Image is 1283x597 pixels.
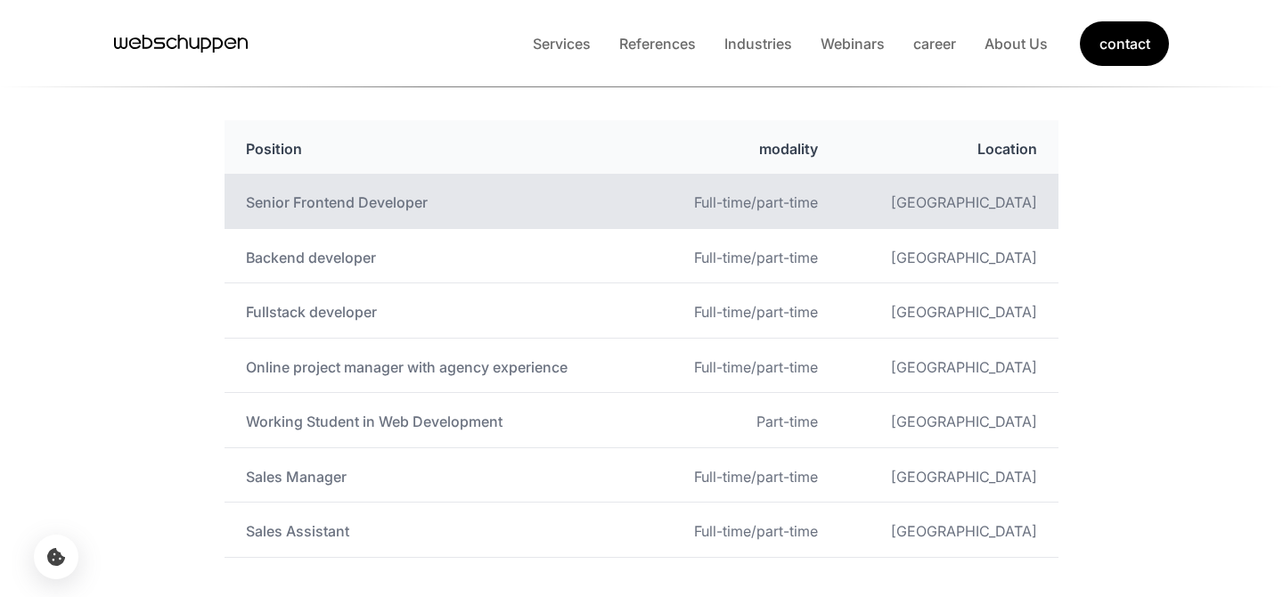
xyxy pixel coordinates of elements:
font: [GEOGRAPHIC_DATA] [891,248,1037,266]
font: Full-time/part-time [694,467,818,485]
font: About Us [985,35,1048,53]
font: Sales Manager [246,467,347,485]
font: [GEOGRAPHIC_DATA] [891,357,1037,375]
font: Backend developer [246,248,376,266]
font: [GEOGRAPHIC_DATA] [891,522,1037,540]
font: modality [759,139,818,157]
font: Webinars [821,35,885,53]
font: Online project manager with agency experience [246,357,568,375]
font: [GEOGRAPHIC_DATA] [891,467,1037,485]
font: Full-time/part-time [694,522,818,540]
font: Location [977,139,1037,157]
font: Position [246,139,302,157]
a: About Us [970,35,1062,53]
a: References [605,35,710,53]
a: Industries [710,35,806,53]
font: Fullstack developer [246,303,377,321]
font: References [619,35,696,53]
a: Services [519,35,605,53]
font: Sales Assistant [246,522,349,540]
a: Get Started [1079,19,1170,68]
font: Industries [724,35,792,53]
a: career [899,35,970,53]
font: Full-time/part-time [694,303,818,321]
font: [GEOGRAPHIC_DATA] [891,413,1037,430]
font: [GEOGRAPHIC_DATA] [891,303,1037,321]
font: Working Student in Web Development [246,413,503,430]
font: Part-time [756,413,818,430]
a: Webinars [806,35,899,53]
font: Full-time/part-time [694,248,818,266]
font: Full-time/part-time [694,357,818,375]
font: [GEOGRAPHIC_DATA] [891,193,1037,211]
font: Services [533,35,591,53]
font: contact [1099,34,1150,54]
button: Open cookie settings [34,535,78,579]
a: Visit main page [114,30,248,57]
font: career [913,35,956,53]
font: Full-time/part-time [694,193,818,211]
font: Senior Frontend Developer [246,193,428,211]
